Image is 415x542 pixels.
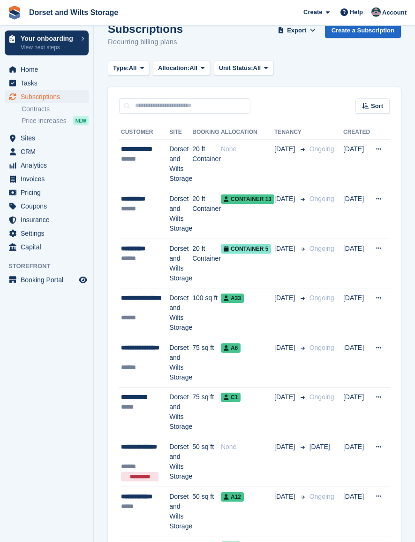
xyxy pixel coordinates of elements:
[192,125,221,140] th: Booking
[274,125,306,140] th: Tenancy
[77,274,89,286] a: Preview store
[309,344,334,351] span: Ongoing
[5,77,89,90] a: menu
[21,63,77,76] span: Home
[371,8,381,17] img: Steph Chick
[192,189,221,239] td: 20 ft Container
[129,63,137,73] span: All
[21,43,76,52] p: View next steps
[309,294,334,302] span: Ongoing
[221,194,274,204] span: Container 13
[221,144,274,154] div: None
[309,195,334,202] span: Ongoing
[5,63,89,76] a: menu
[21,200,77,213] span: Coupons
[21,240,77,254] span: Capital
[309,145,334,153] span: Ongoing
[343,338,370,388] td: [DATE]
[221,492,244,502] span: A12
[274,442,297,452] span: [DATE]
[8,262,93,271] span: Storefront
[5,273,89,286] a: menu
[221,125,274,140] th: Allocation
[25,5,122,20] a: Dorset and Wilts Storage
[274,293,297,303] span: [DATE]
[5,145,89,158] a: menu
[169,437,192,487] td: Dorset and Wilts Storage
[274,244,297,254] span: [DATE]
[192,437,221,487] td: 50 sq ft
[21,186,77,199] span: Pricing
[113,63,129,73] span: Type:
[274,392,297,402] span: [DATE]
[5,213,89,226] a: menu
[5,31,89,55] a: Your onboarding View next steps
[325,23,401,38] a: Create a Subscription
[221,343,241,353] span: A6
[22,116,89,126] a: Price increases NEW
[274,144,297,154] span: [DATE]
[21,132,77,145] span: Sites
[343,288,370,338] td: [DATE]
[192,288,221,338] td: 100 sq ft
[8,6,22,20] img: stora-icon-8386f47178a22dfd0bd8f6a31ec36ba5ce8667c1dd55bd0f319d3a0aa187defe.svg
[276,23,317,38] button: Export
[192,239,221,288] td: 20 ft Container
[22,116,67,125] span: Price increases
[343,139,370,189] td: [DATE]
[5,227,89,240] a: menu
[287,26,306,35] span: Export
[21,90,77,103] span: Subscriptions
[169,338,192,388] td: Dorset and Wilts Storage
[309,493,334,500] span: Ongoing
[21,213,77,226] span: Insurance
[343,487,370,536] td: [DATE]
[21,273,77,286] span: Booking Portal
[189,63,197,73] span: All
[108,61,149,76] button: Type: All
[221,393,241,402] span: C1
[21,77,77,90] span: Tasks
[274,492,297,502] span: [DATE]
[274,194,297,204] span: [DATE]
[158,63,189,73] span: Allocation:
[169,387,192,437] td: Dorset and Wilts Storage
[5,90,89,103] a: menu
[21,35,76,42] p: Your onboarding
[5,186,89,199] a: menu
[309,393,334,401] span: Ongoing
[169,487,192,536] td: Dorset and Wilts Storage
[274,343,297,353] span: [DATE]
[192,139,221,189] td: 20 ft Container
[343,239,370,288] td: [DATE]
[21,227,77,240] span: Settings
[303,8,322,17] span: Create
[350,8,363,17] span: Help
[5,159,89,172] a: menu
[343,437,370,487] td: [DATE]
[343,189,370,239] td: [DATE]
[119,125,169,140] th: Customer
[5,240,89,254] a: menu
[5,132,89,145] a: menu
[221,244,271,254] span: Container 5
[253,63,261,73] span: All
[153,61,210,76] button: Allocation: All
[192,338,221,388] td: 75 sq ft
[169,139,192,189] td: Dorset and Wilts Storage
[5,172,89,186] a: menu
[21,145,77,158] span: CRM
[21,172,77,186] span: Invoices
[343,125,370,140] th: Created
[371,101,383,111] span: Sort
[169,239,192,288] td: Dorset and Wilts Storage
[214,61,273,76] button: Unit Status: All
[21,159,77,172] span: Analytics
[5,200,89,213] a: menu
[219,63,253,73] span: Unit Status:
[192,487,221,536] td: 50 sq ft
[221,294,244,303] span: A33
[382,8,407,17] span: Account
[169,125,192,140] th: Site
[108,23,183,35] h1: Subscriptions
